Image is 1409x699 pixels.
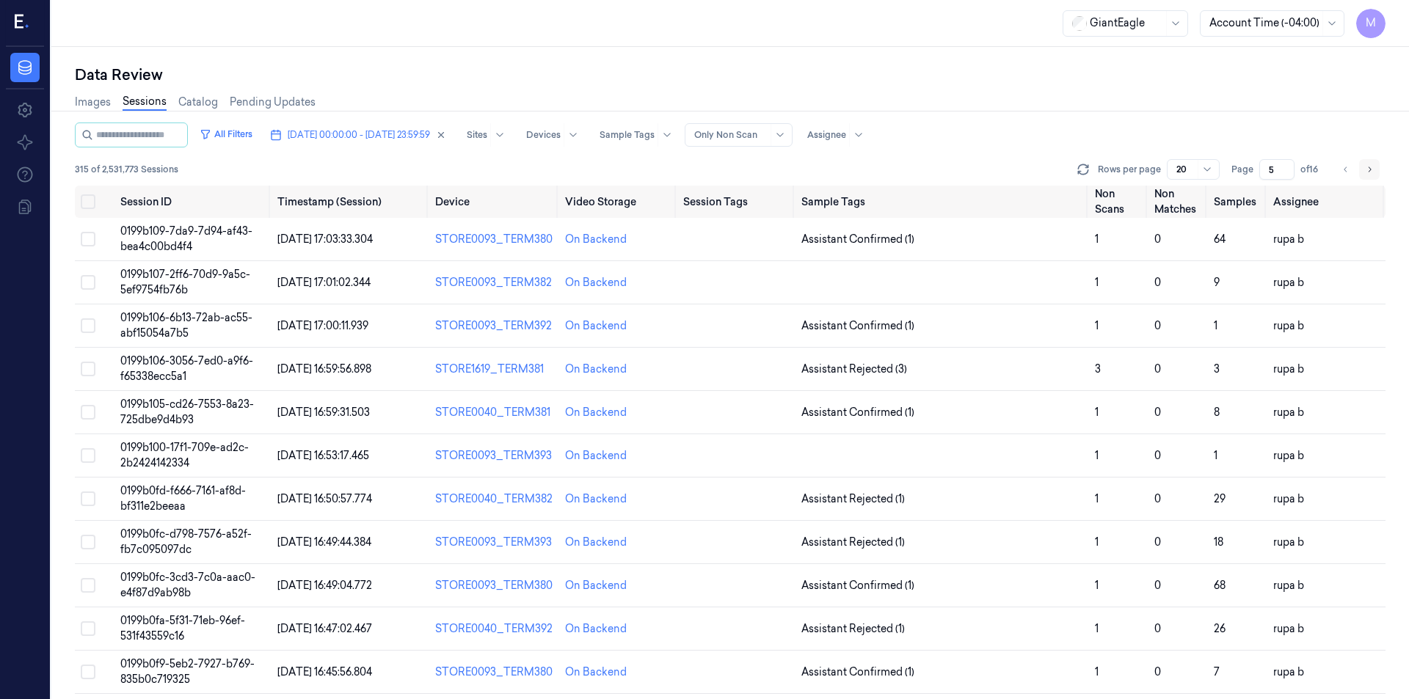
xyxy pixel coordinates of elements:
span: rupa b [1273,449,1304,462]
div: STORE0093_TERM380 [435,665,553,680]
span: 0199b0fa-5f31-71eb-96ef-531f43559c16 [120,614,245,643]
span: 3 [1214,362,1220,376]
span: rupa b [1273,622,1304,635]
a: Images [75,95,111,110]
span: 0 [1154,622,1161,635]
span: [DATE] 16:49:04.772 [277,579,372,592]
span: 9 [1214,276,1220,289]
span: 7 [1214,665,1220,678]
span: rupa b [1273,362,1304,376]
th: Device [429,186,559,218]
span: 0 [1154,276,1161,289]
span: 0 [1154,535,1161,549]
span: 0199b0fd-f666-7161-af8d-bf311e2beeaa [120,484,246,513]
button: Select row [81,448,95,463]
th: Non Matches [1148,186,1208,218]
button: [DATE] 00:00:00 - [DATE] 23:59:59 [264,123,452,147]
button: Select row [81,491,95,506]
span: [DATE] 17:03:33.304 [277,233,373,246]
span: Page [1231,163,1253,176]
span: 0 [1154,319,1161,332]
div: STORE1619_TERM381 [435,362,553,377]
span: 1 [1095,579,1099,592]
span: 0 [1154,492,1161,505]
span: 29 [1214,492,1226,505]
span: 0 [1154,233,1161,246]
div: On Backend [565,318,627,334]
button: Select row [81,621,95,636]
span: [DATE] 17:01:02.344 [277,276,371,289]
button: Go to next page [1359,159,1380,180]
div: On Backend [565,621,627,637]
div: On Backend [565,665,627,680]
span: [DATE] 16:49:44.384 [277,535,371,549]
span: 68 [1214,579,1226,592]
span: rupa b [1273,535,1304,549]
div: STORE0093_TERM392 [435,318,553,334]
span: 1 [1095,665,1099,678]
span: rupa b [1273,406,1304,419]
span: 0199b0f9-5eb2-7927-b769-835b0c719325 [120,657,255,686]
span: 1 [1214,449,1217,462]
span: Assistant Confirmed (1) [801,318,914,334]
button: Select row [81,535,95,549]
div: On Backend [565,448,627,464]
span: 1 [1095,492,1099,505]
span: Assistant Confirmed (1) [801,232,914,247]
button: Select row [81,232,95,246]
button: Select all [81,194,95,209]
span: [DATE] 00:00:00 - [DATE] 23:59:59 [288,128,430,142]
span: 1 [1095,276,1099,289]
span: 0199b0fc-d798-7576-a52f-fb7c095097dc [120,527,252,556]
span: 18 [1214,535,1223,549]
span: rupa b [1273,492,1304,505]
span: rupa b [1273,579,1304,592]
span: [DATE] 16:45:56.804 [277,665,372,678]
div: Data Review [75,65,1386,85]
button: Select row [81,665,95,679]
span: 0199b106-6b13-72ab-ac55-abf15054a7b5 [120,311,252,340]
button: Select row [81,405,95,420]
span: Assistant Rejected (3) [801,362,907,377]
span: 1 [1214,319,1217,332]
button: All Filters [194,122,258,146]
span: 1 [1095,622,1099,635]
div: STORE0040_TERM381 [435,405,553,420]
span: [DATE] 16:53:17.465 [277,449,369,462]
span: 0199b0fc-3cd3-7c0a-aac0-e4f87d9ab98b [120,571,255,599]
div: STORE0093_TERM382 [435,275,553,290]
span: [DATE] 16:50:57.774 [277,492,372,505]
span: rupa b [1273,665,1304,678]
nav: pagination [1336,159,1380,180]
span: Assistant Rejected (1) [801,621,905,637]
span: 1 [1095,535,1099,549]
span: 1 [1095,449,1099,462]
div: STORE0093_TERM393 [435,535,553,550]
span: 0 [1154,579,1161,592]
th: Session Tags [677,186,795,218]
button: Go to previous page [1336,159,1356,180]
a: Pending Updates [230,95,316,110]
span: 1 [1095,233,1099,246]
span: 0 [1154,362,1161,376]
div: STORE0093_TERM380 [435,232,553,247]
span: 0199b100-17f1-709e-ad2c-2b2424142334 [120,441,249,469]
span: 64 [1214,233,1226,246]
span: of 16 [1300,163,1324,176]
span: [DATE] 17:00:11.939 [277,319,368,332]
th: Sample Tags [795,186,1090,218]
div: On Backend [565,275,627,290]
span: [DATE] 16:59:31.503 [277,406,370,419]
span: [DATE] 16:59:56.898 [277,362,371,376]
div: STORE0093_TERM380 [435,578,553,593]
div: STORE0093_TERM393 [435,448,553,464]
button: Select row [81,275,95,290]
span: 0 [1154,406,1161,419]
span: rupa b [1273,276,1304,289]
span: Assistant Confirmed (1) [801,578,914,593]
span: 0 [1154,449,1161,462]
span: 3 [1095,362,1101,376]
span: rupa b [1273,233,1304,246]
span: 1 [1095,406,1099,419]
span: M [1356,9,1386,38]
